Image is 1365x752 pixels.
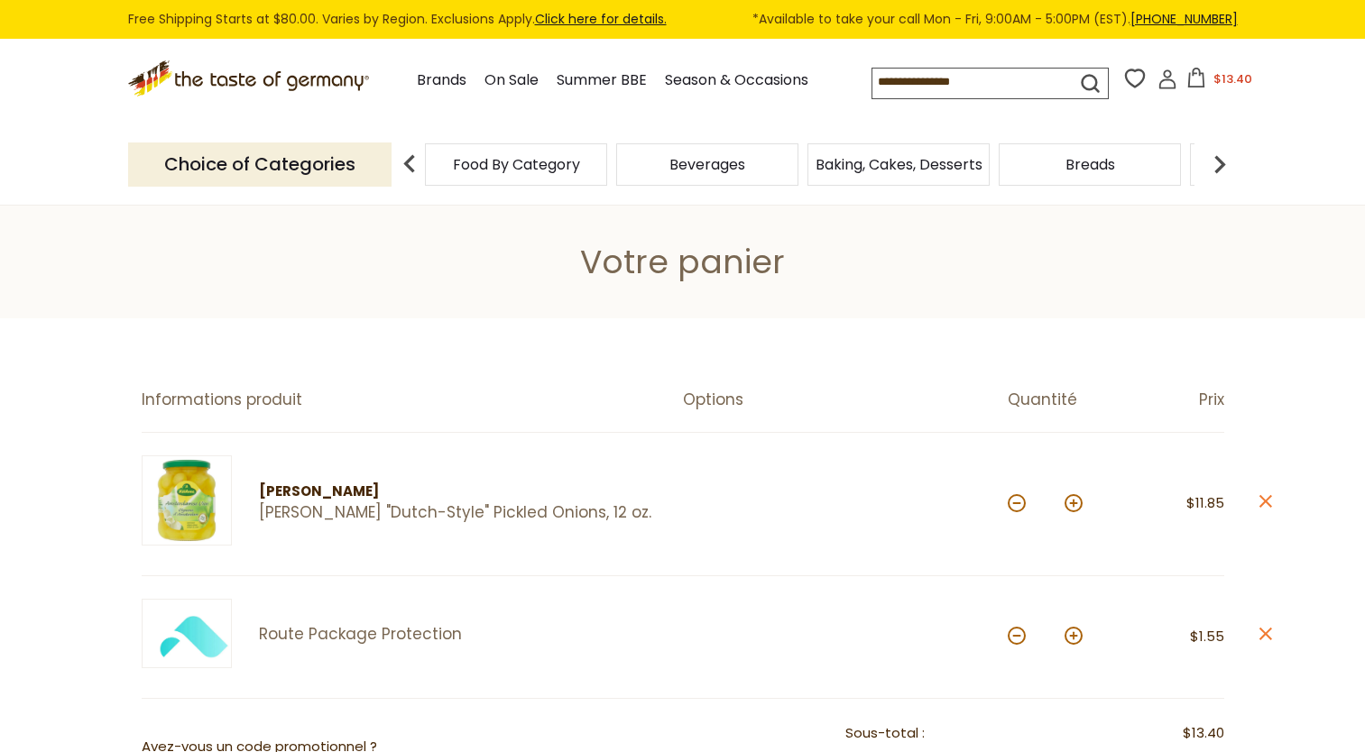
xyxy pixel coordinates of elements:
[665,69,808,93] a: Season & Occasions
[259,503,651,522] a: [PERSON_NAME] "Dutch-Style" Pickled Onions, 12 oz.
[453,158,580,171] a: Food By Category
[535,10,667,28] a: Click here for details.
[1116,390,1224,409] div: Prix
[1190,627,1224,646] span: $1.55
[142,390,683,409] div: Informations produit
[1130,10,1238,28] a: [PHONE_NUMBER]
[1008,390,1116,409] div: Quantité
[1065,158,1115,171] a: Breads
[752,9,1238,30] span: *Available to take your call Mon - Fri, 9:00AM - 5:00PM (EST).
[142,455,232,546] img: Kuehne Amsterdam Onions
[484,69,539,93] a: On Sale
[1186,493,1224,512] span: $11.85
[392,146,428,182] img: previous arrow
[142,599,232,668] img: Green Package Protection
[845,723,925,742] span: Sous-total :
[56,242,1309,282] h1: Votre panier
[128,142,392,187] p: Choice of Categories
[128,9,1238,30] div: Free Shipping Starts at $80.00. Varies by Region. Exclusions Apply.
[1181,68,1258,95] button: $13.40
[1183,722,1224,745] span: $13.40
[669,158,745,171] a: Beverages
[1202,146,1238,182] img: next arrow
[259,625,651,644] a: Route Package Protection
[816,158,982,171] a: Baking, Cakes, Desserts
[557,69,647,93] a: Summer BBE
[683,390,1008,409] div: Options
[259,481,651,503] div: [PERSON_NAME]
[1213,70,1252,87] span: $13.40
[417,69,466,93] a: Brands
